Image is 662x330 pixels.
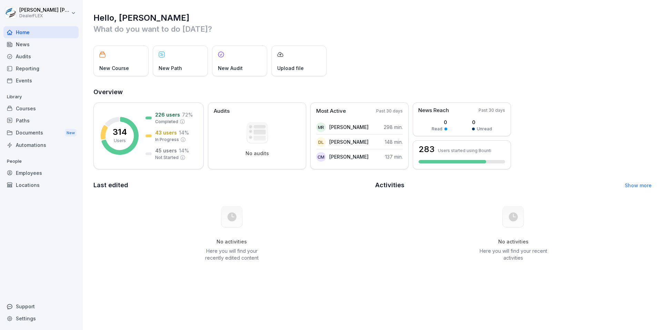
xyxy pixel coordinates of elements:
[472,119,492,126] p: 0
[93,87,652,97] h2: Overview
[3,26,79,38] a: Home
[3,156,79,167] p: People
[113,128,127,136] p: 314
[477,126,492,132] p: Unread
[19,7,70,13] p: [PERSON_NAME] [PERSON_NAME]
[155,137,179,143] p: In Progress
[3,127,79,139] a: DocumentsNew
[155,129,177,136] p: 43 users
[329,153,369,160] p: [PERSON_NAME]
[3,300,79,312] div: Support
[479,107,505,113] p: Past 30 days
[3,62,79,74] a: Reporting
[384,123,403,131] p: 298 min.
[155,111,180,118] p: 226 users
[3,38,79,50] a: News
[182,111,193,118] p: 72 %
[179,147,189,154] p: 14 %
[218,64,243,72] p: New Audit
[3,167,79,179] a: Employees
[197,248,267,261] p: Here you will find your recently edited content
[155,119,178,125] p: Completed
[316,152,326,162] div: CM
[329,123,369,131] p: [PERSON_NAME]
[375,180,404,190] h2: Activities
[19,13,70,18] p: DealerFLEX
[155,154,179,161] p: Not Started
[93,23,652,34] p: What do you want to do [DATE]?
[245,150,269,157] p: No audits
[114,138,126,144] p: Users
[99,64,129,72] p: New Course
[65,129,77,137] div: New
[3,312,79,324] a: Settings
[432,119,447,126] p: 0
[214,107,230,115] p: Audits
[418,107,449,114] p: News Reach
[3,91,79,102] p: Library
[93,180,370,190] h2: Last edited
[479,239,548,245] h5: No activities
[93,12,652,23] h1: Hello, [PERSON_NAME]
[3,179,79,191] a: Locations
[376,108,403,114] p: Past 30 days
[419,145,434,153] h3: 283
[3,74,79,87] a: Events
[197,239,267,245] h5: No activities
[159,64,182,72] p: New Path
[432,126,442,132] p: Read
[3,102,79,114] a: Courses
[179,129,189,136] p: 14 %
[329,138,369,146] p: [PERSON_NAME]
[438,148,491,153] p: Users started using Bounti
[625,182,652,188] a: Show more
[155,147,177,154] p: 45 users
[3,50,79,62] a: Audits
[316,107,346,115] p: Most Active
[3,114,79,127] a: Paths
[479,248,548,261] p: Here you will find your recent activities
[3,127,79,139] div: Documents
[3,139,79,151] a: Automations
[385,153,403,160] p: 137 min.
[316,122,326,132] div: MR
[277,64,304,72] p: Upload file
[385,138,403,146] p: 148 min.
[316,137,326,147] div: DL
